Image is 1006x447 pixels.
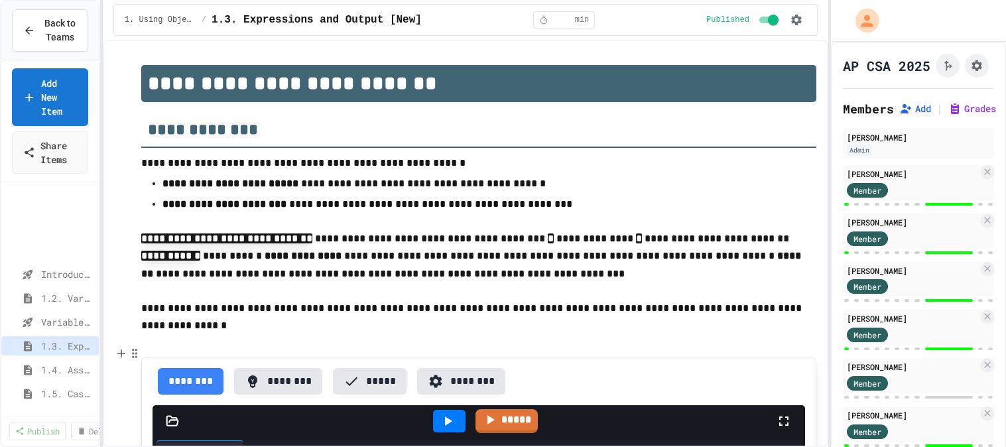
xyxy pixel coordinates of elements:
span: 1.2. Variables and Data Types [41,291,94,305]
button: Back to Teams [12,9,88,52]
button: Assignment Settings [965,54,989,78]
div: [PERSON_NAME] [847,312,978,324]
div: [PERSON_NAME] [847,361,978,373]
a: Share Items [12,131,88,174]
span: 1.4. Assignment and Input [41,363,94,377]
span: Member [853,184,881,196]
div: Admin [847,145,872,156]
span: Introduction to Algorithms, Programming, and Compilers [41,267,94,281]
div: [PERSON_NAME] [847,168,978,180]
span: Published [706,15,749,25]
span: Member [853,329,881,341]
span: / [202,15,206,25]
a: Delete [71,422,123,440]
span: Variables and Data Types - Quiz [41,315,94,329]
span: Member [853,281,881,292]
div: [PERSON_NAME] [847,265,978,277]
span: Member [853,426,881,438]
div: [PERSON_NAME] [847,131,990,143]
span: 1. Using Objects and Methods [125,15,196,25]
div: [PERSON_NAME] [847,409,978,421]
a: Add New Item [12,68,88,126]
div: [PERSON_NAME] [847,216,978,228]
h2: Members [843,99,894,118]
span: Casting and Ranges of variables - Quiz [41,411,94,424]
span: 1.3. Expressions and Output [New] [41,339,94,353]
h1: AP CSA 2025 [843,56,930,75]
div: Content is published and visible to students [706,12,781,28]
span: min [575,15,590,25]
button: Grades [948,102,996,115]
span: 1.5. Casting and Ranges of Values [41,387,94,401]
span: Back to Teams [43,17,77,44]
button: Click to see fork details [936,54,960,78]
span: Member [853,233,881,245]
span: | [936,101,943,117]
span: Member [853,377,881,389]
span: 1.3. Expressions and Output [New] [212,12,422,28]
div: My Account [842,5,883,36]
a: Publish [9,422,66,440]
button: Add [899,102,931,115]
